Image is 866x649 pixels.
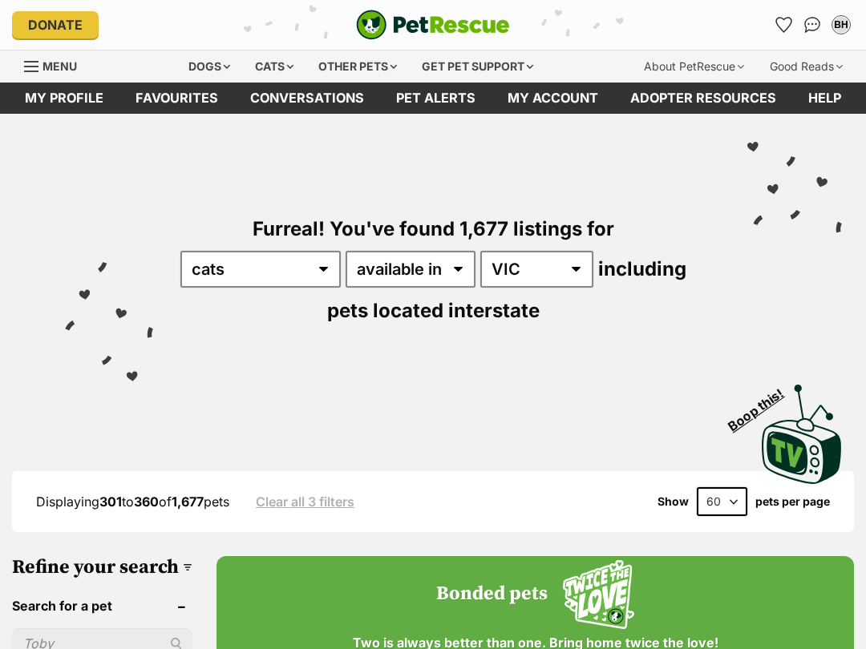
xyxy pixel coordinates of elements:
[380,83,492,114] a: Pet alerts
[799,12,825,38] a: Conversations
[36,494,229,510] span: Displaying to of pets
[833,17,849,33] div: BH
[356,10,510,40] a: PetRescue
[307,50,408,83] div: Other pets
[256,494,354,509] a: Clear all 3 filters
[492,83,614,114] a: My account
[177,50,241,83] div: Dogs
[253,217,614,240] span: Furreal! You've found 1,677 listings for
[804,17,821,33] img: chat-41dd97257d64d25036548639549fe6c8038ab92f7586957e7f3b1b290dea8141.svg
[762,370,842,487] a: Boop this!
[771,12,854,38] ul: Account quick links
[327,257,686,322] span: including pets located interstate
[172,494,204,510] strong: 1,677
[42,59,77,73] span: Menu
[12,11,99,38] a: Donate
[99,494,122,510] strong: 301
[234,83,380,114] a: conversations
[411,50,544,83] div: Get pet support
[633,50,755,83] div: About PetRescue
[12,599,192,613] header: Search for a pet
[726,376,799,433] span: Boop this!
[24,50,88,79] a: Menu
[119,83,234,114] a: Favourites
[792,83,857,114] a: Help
[563,560,634,630] img: Squiggle
[762,385,842,484] img: PetRescue TV logo
[614,83,792,114] a: Adopter resources
[9,83,119,114] a: My profile
[771,12,796,38] a: Favourites
[356,10,510,40] img: logo-cat-932fe2b9b8326f06289b0f2fb663e598f794de774fb13d1741a6617ecf9a85b4.svg
[759,50,854,83] div: Good Reads
[755,495,830,508] label: pets per page
[134,494,159,510] strong: 360
[12,556,192,578] h3: Refine your search
[244,50,305,83] div: Cats
[658,495,689,508] span: Show
[828,12,854,38] button: My account
[436,583,548,606] h4: Bonded pets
